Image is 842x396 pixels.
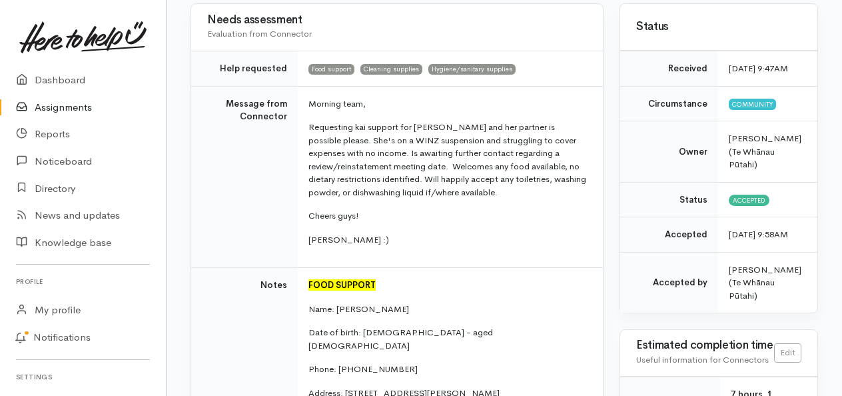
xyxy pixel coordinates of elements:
[620,51,718,87] td: Received
[360,64,422,75] span: Cleaning supplies
[308,97,587,111] p: Morning team,
[620,252,718,313] td: Accepted by
[16,273,150,291] h6: Profile
[16,368,150,386] h6: Settings
[620,182,718,217] td: Status
[308,303,587,316] p: Name: [PERSON_NAME]
[774,343,801,363] a: Edit
[308,64,354,75] span: Food support
[636,354,769,365] span: Useful information for Connectors
[729,99,776,109] span: Community
[729,133,801,170] span: [PERSON_NAME] (Te Whānau Pūtahi)
[636,21,801,33] h3: Status
[729,63,788,74] time: [DATE] 9:47AM
[428,64,516,75] span: Hygiene/sanitary supplies
[308,209,587,223] p: Cheers guys!
[718,252,817,313] td: [PERSON_NAME] (Te Whānau Pūtahi)
[308,121,587,199] p: Requesting kai support for [PERSON_NAME] and her partner is possible please. She's on a WINZ susp...
[620,217,718,253] td: Accepted
[191,86,298,268] td: Message from Connector
[620,121,718,183] td: Owner
[207,14,587,27] h3: Needs assessment
[207,28,312,39] span: Evaluation from Connector
[636,339,774,352] h3: Estimated completion time
[729,229,788,240] time: [DATE] 9:58AM
[308,233,587,247] p: [PERSON_NAME] :)
[191,51,298,87] td: Help requested
[308,363,587,376] p: Phone: [PHONE_NUMBER]
[308,279,376,291] font: FOOD SUPPORT
[620,86,718,121] td: Circumstance
[308,326,587,352] p: Date of birth: [DEMOGRAPHIC_DATA] - aged [DEMOGRAPHIC_DATA]
[729,195,769,205] span: Accepted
